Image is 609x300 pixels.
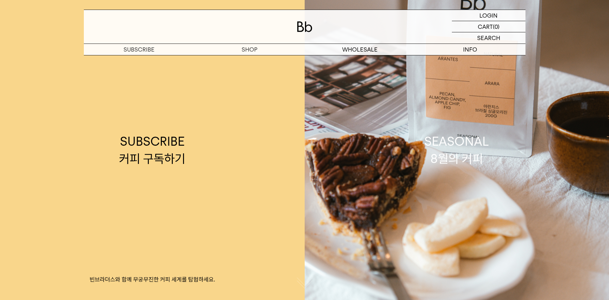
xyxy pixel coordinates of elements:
[297,21,312,32] img: 로고
[415,44,525,55] p: INFO
[477,32,500,44] p: SEARCH
[194,44,305,55] a: SHOP
[478,21,493,32] p: CART
[479,10,498,21] p: LOGIN
[424,133,489,167] div: SEASONAL 8월의 커피
[452,21,525,32] a: CART (0)
[84,44,194,55] a: SUBSCRIBE
[452,10,525,21] a: LOGIN
[119,133,185,167] div: SUBSCRIBE 커피 구독하기
[493,21,500,32] p: (0)
[305,44,415,55] p: WHOLESALE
